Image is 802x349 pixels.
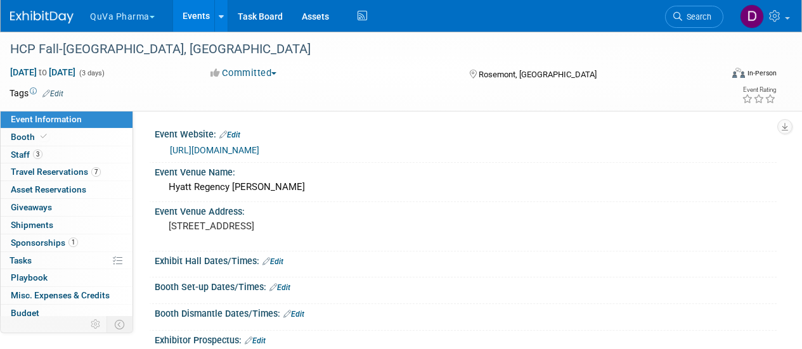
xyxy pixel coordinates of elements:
[10,67,76,78] span: [DATE] [DATE]
[245,336,266,345] a: Edit
[155,277,777,294] div: Booth Set-up Dates/Times:
[10,255,32,265] span: Tasks
[11,308,39,318] span: Budget
[6,38,711,61] div: HCP Fall-[GEOGRAPHIC_DATA], [GEOGRAPHIC_DATA]
[155,163,777,179] div: Event Venue Name:
[11,184,86,194] span: Asset Reservations
[11,132,49,142] span: Booth
[1,287,133,304] a: Misc. Expenses & Credits
[219,130,240,139] a: Edit
[1,146,133,163] a: Staff3
[742,87,776,93] div: Event Rating
[1,217,133,234] a: Shipments
[740,4,764,29] img: Danielle Mitchell
[33,149,42,159] span: 3
[107,316,133,333] td: Toggle Event Tabs
[11,238,78,248] span: Sponsorships
[155,202,777,218] div: Event Venue Address:
[11,202,52,212] span: Giveaways
[68,238,78,247] span: 1
[1,163,133,181] a: Travel Reservations7
[1,129,133,146] a: Booth
[85,316,107,333] td: Personalize Event Tab Strip
[170,145,259,155] a: [URL][DOMAIN_NAME]
[269,283,290,292] a: Edit
[11,220,53,230] span: Shipments
[732,68,745,78] img: Format-Inperson.png
[682,12,711,22] span: Search
[164,177,767,197] div: Hyatt Regency [PERSON_NAME]
[479,70,597,79] span: Rosemont, [GEOGRAPHIC_DATA]
[11,149,42,160] span: Staff
[1,111,133,128] a: Event Information
[11,272,48,282] span: Playbook
[10,11,74,23] img: ExhibitDay
[11,290,110,300] span: Misc. Expenses & Credits
[1,234,133,251] a: Sponsorships1
[747,68,777,78] div: In-Person
[1,181,133,198] a: Asset Reservations
[1,199,133,216] a: Giveaways
[10,87,63,99] td: Tags
[206,67,281,80] button: Committed
[155,125,777,141] div: Event Website:
[283,310,304,319] a: Edit
[1,269,133,286] a: Playbook
[78,69,105,77] span: (3 days)
[11,167,101,177] span: Travel Reservations
[1,252,133,269] a: Tasks
[262,257,283,266] a: Edit
[169,220,400,232] pre: [STREET_ADDRESS]
[155,251,777,268] div: Exhibit Hall Dates/Times:
[665,6,723,28] a: Search
[664,66,777,85] div: Event Format
[1,305,133,322] a: Budget
[41,133,47,140] i: Booth reservation complete
[91,167,101,177] span: 7
[155,304,777,320] div: Booth Dismantle Dates/Times:
[42,89,63,98] a: Edit
[37,67,49,77] span: to
[11,114,82,124] span: Event Information
[155,331,777,347] div: Exhibitor Prospectus:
